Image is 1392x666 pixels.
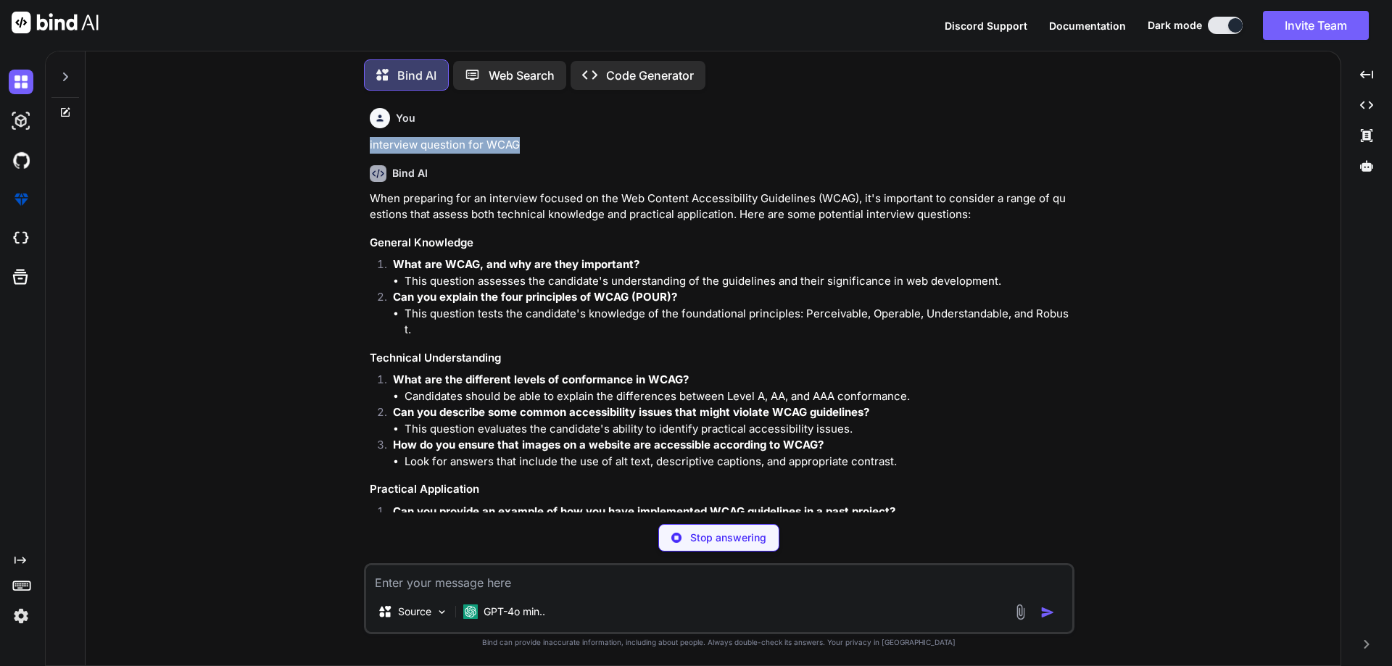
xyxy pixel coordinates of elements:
[370,191,1072,223] p: When preparing for an interview focused on the Web Content Accessibility Guidelines (WCAG), it's ...
[690,530,766,545] p: Stop answering
[370,137,1072,154] p: interview question for WCAG
[1263,11,1369,40] button: Invite Team
[1049,20,1126,32] span: Documentation
[392,166,428,180] h6: Bind AI
[405,454,1072,470] li: Look for answers that include the use of alt text, descriptive captions, and appropriate contrast.
[1012,604,1029,620] img: attachment
[9,226,33,251] img: cloudideIcon
[9,148,33,172] img: githubDark
[393,405,869,419] strong: Can you describe some common accessibility issues that might violate WCAG guidelines?
[370,481,1072,498] h3: Practical Application
[393,290,677,304] strong: Can you explain the four principles of WCAG (POUR)?
[393,438,824,451] strong: How do you ensure that images on a website are accessible according to WCAG?
[393,257,639,271] strong: What are WCAG, and why are they important?
[398,604,431,619] p: Source
[370,350,1072,367] h3: Technical Understanding
[606,67,694,84] p: Code Generator
[9,187,33,212] img: premium
[1049,18,1126,33] button: Documentation
[945,20,1027,32] span: Discord Support
[9,109,33,133] img: darkAi-studio
[370,235,1072,251] h3: General Knowledge
[405,388,1072,405] li: Candidates should be able to explain the differences between Level A, AA, and AAA conformance.
[1040,605,1055,620] img: icon
[9,604,33,628] img: settings
[463,604,478,619] img: GPT-4o mini
[1148,18,1202,33] span: Dark mode
[405,273,1072,290] li: This question assesses the candidate's understanding of the guidelines and their significance in ...
[396,111,415,125] h6: You
[12,12,99,33] img: Bind AI
[945,18,1027,33] button: Discord Support
[405,421,1072,438] li: This question evaluates the candidate's ability to identify practical accessibility issues.
[489,67,555,84] p: Web Search
[364,637,1074,648] p: Bind can provide inaccurate information, including about people. Always double-check its answers....
[393,372,689,386] strong: What are the different levels of conformance in WCAG?
[393,504,895,518] strong: Can you provide an example of how you have implemented WCAG guidelines in a past project?
[9,70,33,94] img: darkChat
[397,67,436,84] p: Bind AI
[405,306,1072,338] li: This question tests the candidate's knowledge of the foundational principles: Perceivable, Operab...
[484,604,545,619] p: GPT-4o min..
[436,606,448,618] img: Pick Models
